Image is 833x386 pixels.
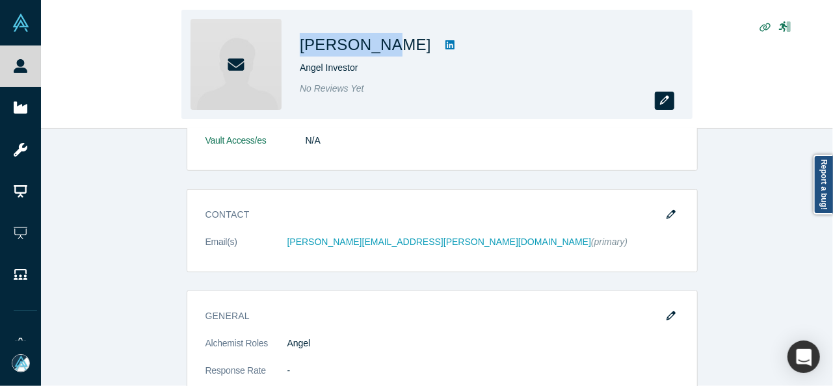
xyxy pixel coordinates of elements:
dd: - [287,364,679,378]
h3: General [205,309,661,323]
dt: Email(s) [205,235,287,263]
dt: Alchemist Roles [205,337,287,364]
img: Alchemist Vault Logo [12,14,30,32]
dd: Angel [287,337,679,350]
dt: Vault Access/es [205,134,306,161]
span: (primary) [591,237,628,247]
span: Angel Investor [300,62,358,73]
h1: [PERSON_NAME] [300,33,431,57]
a: [PERSON_NAME][EMAIL_ADDRESS][PERSON_NAME][DOMAIN_NAME] [287,237,592,247]
a: Report a bug! [813,155,833,214]
span: No Reviews Yet [300,83,364,94]
h3: Contact [205,208,661,222]
img: Mia Scott's Account [12,354,30,372]
dd: N/A [306,134,679,148]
